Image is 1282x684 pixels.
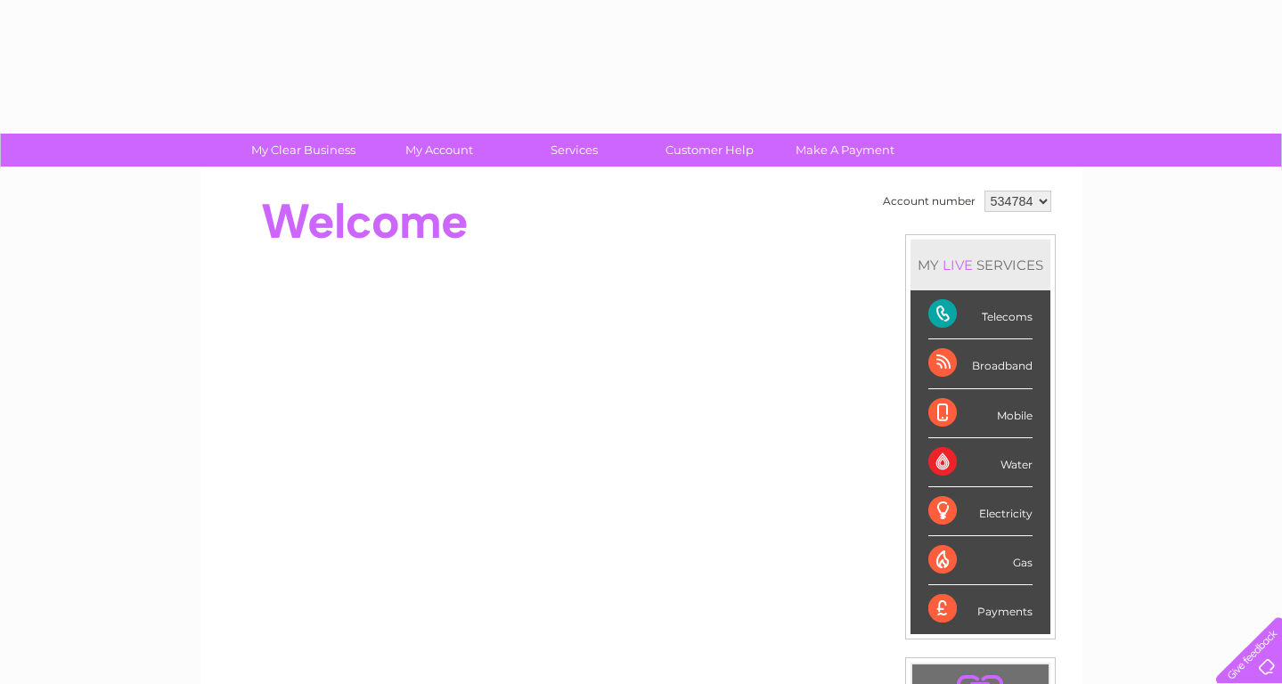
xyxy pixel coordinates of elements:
a: Services [501,134,648,167]
div: MY SERVICES [910,240,1050,290]
div: Mobile [928,389,1033,438]
div: Electricity [928,487,1033,536]
div: Gas [928,536,1033,585]
div: LIVE [939,256,976,273]
div: Water [928,438,1033,487]
a: My Account [365,134,512,167]
div: Telecoms [928,290,1033,339]
a: My Clear Business [230,134,377,167]
a: Make A Payment [772,134,919,167]
a: Customer Help [636,134,783,167]
div: Broadband [928,339,1033,388]
td: Account number [878,186,980,216]
div: Payments [928,585,1033,633]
